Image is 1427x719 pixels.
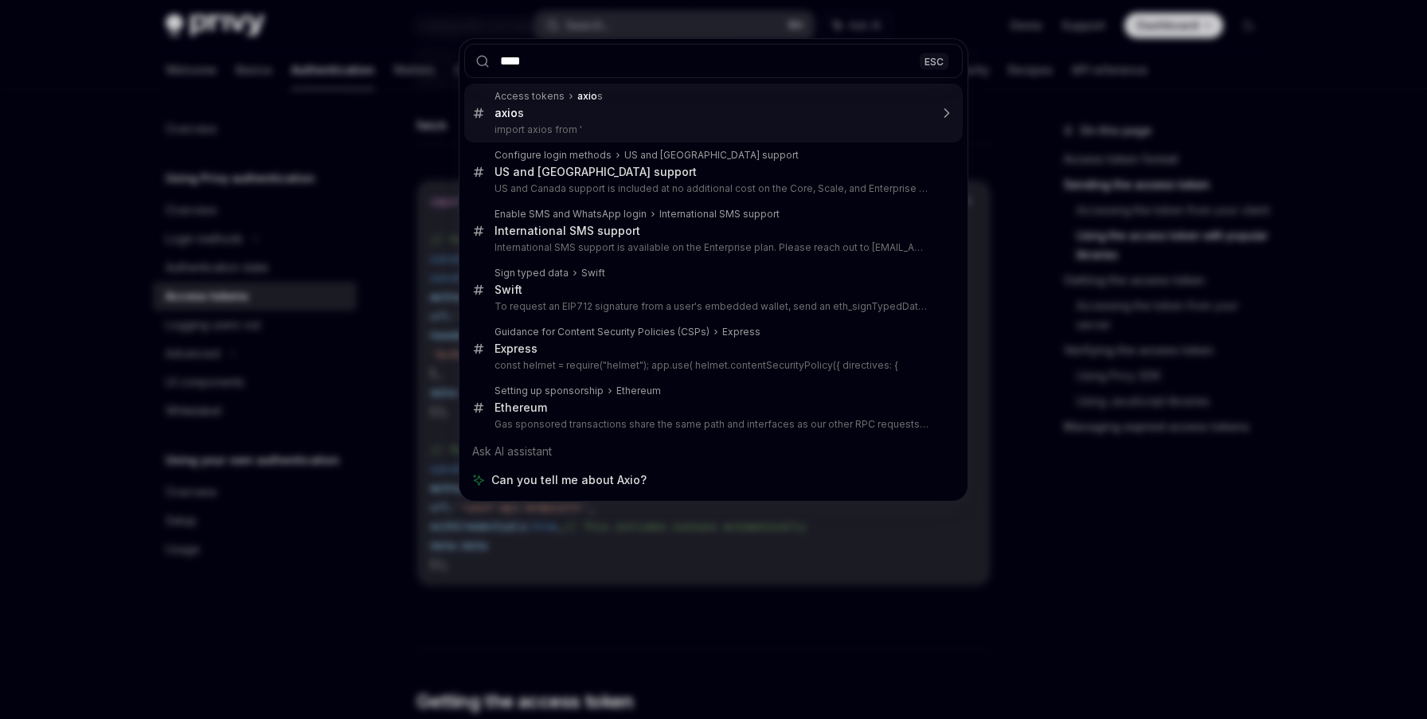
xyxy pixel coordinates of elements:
[495,123,929,136] p: import axios from '
[495,106,524,120] div: s
[920,53,948,69] div: ESC
[495,182,929,195] p: US and Canada support is included at no additional cost on the Core, Scale, and Enterprise plans. Yo
[491,472,647,488] span: Can you tell me about Axio?
[722,326,760,338] div: Express
[495,418,929,431] p: Gas sponsored transactions share the same path and interfaces as our other RPC requests. Learn more
[495,106,518,119] b: axio
[495,359,929,372] p: const helmet = require("helmet"); app.use( helmet.contentSecurityPolicy({ directives: {
[659,208,780,221] div: International SMS support
[495,90,565,103] div: Access tokens
[495,241,929,254] p: International SMS support is available on the Enterprise plan. Please reach out to [EMAIL_ADDRESS...
[495,283,522,297] div: Swift
[577,90,597,102] b: axio
[581,267,605,279] div: Swift
[464,437,963,466] div: Ask AI assistant
[495,385,604,397] div: Setting up sponsorship
[495,208,647,221] div: Enable SMS and WhatsApp login
[624,149,799,162] div: US and [GEOGRAPHIC_DATA] support
[495,326,710,338] div: Guidance for Content Security Policies (CSPs)
[495,165,697,179] div: US and [GEOGRAPHIC_DATA] support
[495,300,929,313] p: To request an EIP712 signature from a user's embedded wallet, send an eth_signTypedData_v4 JSON-
[577,90,603,103] div: s
[495,224,640,238] div: International SMS support
[495,267,569,279] div: Sign typed data
[495,342,538,356] div: Express
[495,401,547,415] div: Ethereum
[495,149,612,162] div: Configure login methods
[616,385,661,397] div: Ethereum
